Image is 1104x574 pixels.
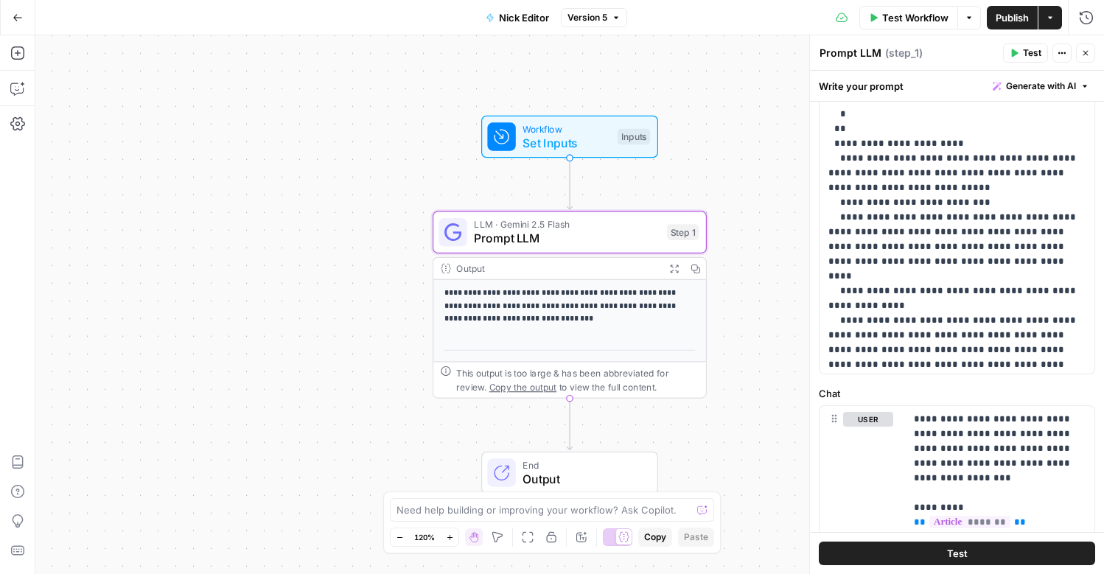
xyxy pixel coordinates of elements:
span: Version 5 [567,11,607,24]
button: Publish [987,6,1038,29]
div: Output [456,262,658,276]
span: Set Inputs [523,134,610,152]
div: Inputs [618,129,650,145]
g: Edge from step_1 to end [567,399,572,450]
span: 120% [414,531,435,543]
g: Edge from start to step_1 [567,158,572,209]
span: Generate with AI [1006,80,1076,93]
span: Test [947,546,968,561]
button: Generate with AI [987,77,1095,96]
span: Nick Editor [499,10,549,25]
div: EndOutput [433,452,707,494]
span: Test Workflow [882,10,948,25]
div: WorkflowSet InputsInputs [433,116,707,158]
span: Paste [684,531,708,544]
span: LLM · Gemini 2.5 Flash [474,217,660,231]
span: Copy [644,531,666,544]
button: Test [819,542,1095,565]
button: Copy [638,528,672,547]
div: Step 1 [667,224,699,240]
button: Paste [678,528,714,547]
span: Publish [996,10,1029,25]
button: Test [1003,43,1048,63]
span: Prompt LLM [474,230,660,248]
span: End [523,458,643,472]
span: Output [523,470,643,488]
button: Test Workflow [859,6,957,29]
span: ( step_1 ) [885,46,923,60]
button: Nick Editor [477,6,558,29]
span: Copy the output [489,382,556,392]
div: Write your prompt [810,71,1104,101]
span: Test [1023,46,1041,60]
textarea: Prompt LLM [820,46,881,60]
label: Chat [819,386,1095,401]
button: user [843,412,893,427]
div: This output is too large & has been abbreviated for review. to view the full content. [456,365,699,393]
span: Workflow [523,122,610,136]
button: Version 5 [561,8,627,27]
